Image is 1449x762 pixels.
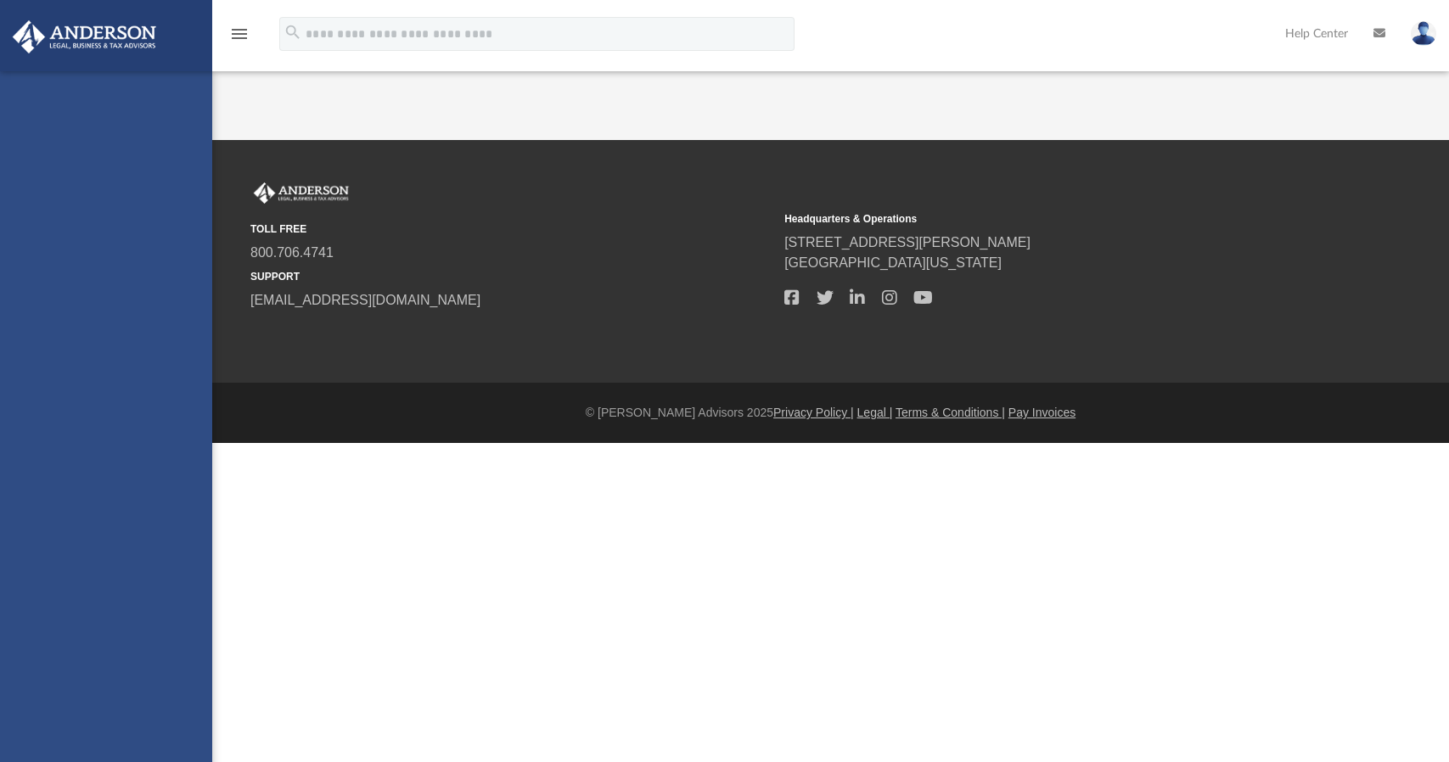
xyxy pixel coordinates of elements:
[250,245,334,260] a: 800.706.4741
[284,23,302,42] i: search
[250,221,772,237] small: TOLL FREE
[784,255,1002,270] a: [GEOGRAPHIC_DATA][US_STATE]
[1411,21,1436,46] img: User Pic
[857,406,893,419] a: Legal |
[784,235,1031,249] a: [STREET_ADDRESS][PERSON_NAME]
[784,211,1306,227] small: Headquarters & Operations
[896,406,1005,419] a: Terms & Conditions |
[250,293,480,307] a: [EMAIL_ADDRESS][DOMAIN_NAME]
[8,20,161,53] img: Anderson Advisors Platinum Portal
[250,269,772,284] small: SUPPORT
[212,404,1449,422] div: © [PERSON_NAME] Advisors 2025
[229,24,250,44] i: menu
[229,32,250,44] a: menu
[1008,406,1076,419] a: Pay Invoices
[250,182,352,205] img: Anderson Advisors Platinum Portal
[773,406,854,419] a: Privacy Policy |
